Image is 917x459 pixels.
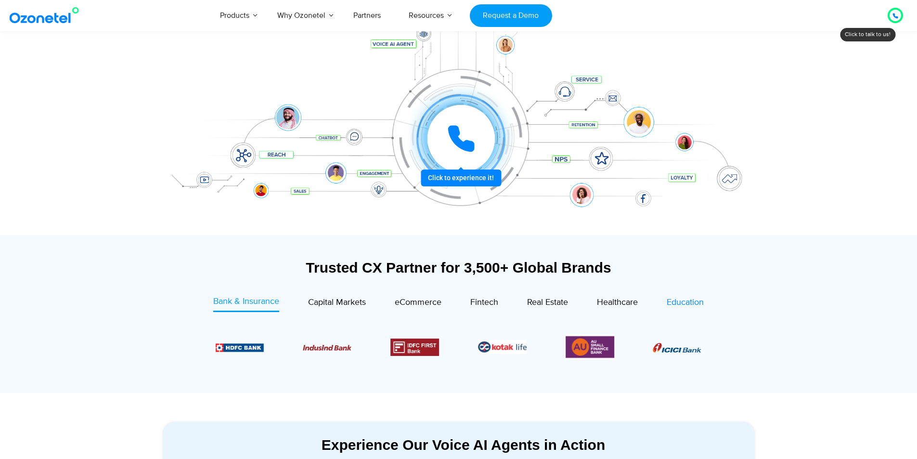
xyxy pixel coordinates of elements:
span: Bank & Insurance [213,296,279,307]
div: 4 / 6 [390,339,439,356]
a: Fintech [470,295,498,312]
span: Healthcare [597,297,638,308]
a: eCommerce [395,295,441,312]
span: Fintech [470,297,498,308]
div: Image Carousel [216,334,702,360]
div: Trusted CX Partner for 3,500+ Global Brands [163,259,755,276]
img: Picture13.png [566,334,614,360]
div: 2 / 6 [215,341,264,353]
img: Picture26.jpg [478,340,527,354]
a: Bank & Insurance [213,295,279,312]
div: 5 / 6 [478,340,527,354]
img: Picture12.png [390,339,439,356]
a: Education [667,295,704,312]
span: Education [667,297,704,308]
a: Real Estate [527,295,568,312]
img: Picture8.png [653,343,702,353]
a: Healthcare [597,295,638,312]
a: Request a Demo [470,4,552,27]
span: Real Estate [527,297,568,308]
img: Picture9.png [215,343,264,352]
div: Experience Our Voice AI Agents in Action [172,436,755,453]
div: 3 / 6 [303,341,351,353]
span: Capital Markets [308,297,366,308]
span: eCommerce [395,297,441,308]
img: Picture10.png [303,345,351,351]
div: 1 / 6 [653,341,702,353]
a: Capital Markets [308,295,366,312]
div: 6 / 6 [566,334,614,360]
